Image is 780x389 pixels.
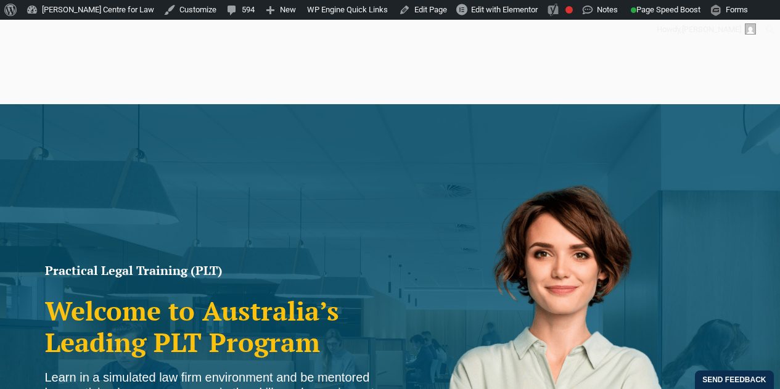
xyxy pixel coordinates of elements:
span: [PERSON_NAME] [682,25,741,34]
div: Focus keyphrase not set [565,6,573,14]
span: Edit with Elementor [471,5,538,14]
h2: Welcome to Australia’s Leading PLT Program [45,295,384,358]
h1: Practical Legal Training (PLT) [45,264,384,277]
a: Howdy, [652,20,761,39]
